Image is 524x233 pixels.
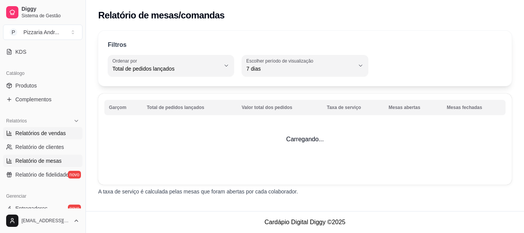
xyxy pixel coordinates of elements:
[3,212,82,230] button: [EMAIL_ADDRESS][DOMAIN_NAME]
[112,58,140,64] label: Ordenar por
[15,129,66,137] span: Relatórios de vendas
[6,118,27,124] span: Relatórios
[15,205,48,212] span: Entregadores
[23,28,59,36] div: Pizzaria Andr ...
[3,127,82,139] a: Relatórios de vendas
[3,202,82,215] a: Entregadoresnovo
[3,3,82,21] a: DiggySistema de Gestão
[242,55,368,76] button: Escolher período de visualização7 dias
[15,48,26,56] span: KDS
[21,218,70,224] span: [EMAIL_ADDRESS][DOMAIN_NAME]
[15,96,51,103] span: Complementos
[3,155,82,167] a: Relatório de mesas
[21,6,79,13] span: Diggy
[3,190,82,202] div: Gerenciar
[10,28,17,36] span: P
[15,157,62,165] span: Relatório de mesas
[98,188,512,195] p: A taxa de serviço é calculada pelas mesas que foram abertas por cada colaborador.
[21,13,79,19] span: Sistema de Gestão
[108,40,127,50] p: Filtros
[86,211,524,233] footer: Cardápio Digital Diggy © 2025
[98,94,512,185] td: Carregando...
[246,65,354,73] span: 7 dias
[3,93,82,106] a: Complementos
[3,67,82,79] div: Catálogo
[246,58,316,64] label: Escolher período de visualização
[98,9,224,21] h2: Relatório de mesas/comandas
[3,141,82,153] a: Relatório de clientes
[108,55,234,76] button: Ordenar porTotal de pedidos lançados
[3,46,82,58] a: KDS
[112,65,220,73] span: Total de pedidos lançados
[3,25,82,40] button: Select a team
[15,171,69,178] span: Relatório de fidelidade
[15,143,64,151] span: Relatório de clientes
[3,79,82,92] a: Produtos
[3,169,82,181] a: Relatório de fidelidadenovo
[15,82,37,89] span: Produtos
